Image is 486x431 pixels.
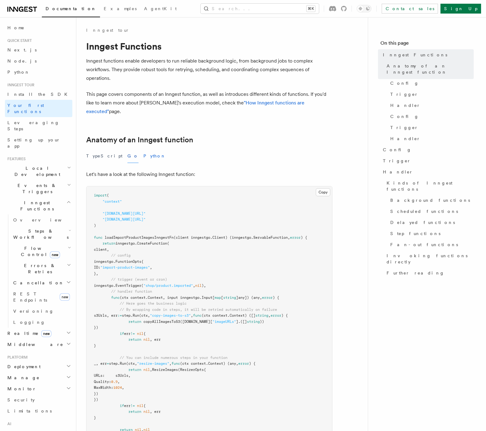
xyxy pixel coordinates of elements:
span: [ [221,295,223,300]
span: "imageURLs" [212,319,236,324]
span: Local Development [5,165,67,177]
span: Trigger [383,158,411,164]
span: = [107,361,109,366]
span: "copy-images-to-s3" [150,313,191,318]
button: Steps & Workflows [11,226,72,243]
span: Trigger [390,124,418,131]
a: Handler [388,100,474,111]
span: Handler [383,169,413,175]
span: != [131,331,135,336]
span: Install the SDK [7,92,71,97]
span: Quick start [5,38,32,43]
span: Documentation [46,6,96,11]
span: ([DOMAIN_NAME][ [180,319,212,324]
button: Go [127,149,139,163]
span: step. [122,313,133,318]
span: (ResizerOpts{ [178,368,206,372]
a: Kinds of Inngest functions [384,177,474,195]
span: Config [390,80,419,86]
span: func [111,295,120,300]
button: Flow Controlnew [11,243,72,260]
span: new [60,293,70,301]
span: , [193,283,195,288]
a: Further reading [384,267,474,279]
span: ID: [94,265,100,270]
button: Deployment [5,361,72,372]
span: inngestgo. [115,241,137,246]
span: Flow Control [11,245,68,258]
a: Install the SDK [5,89,72,100]
span: err [124,331,131,336]
span: // config [111,253,131,258]
span: := [118,313,122,318]
span: ) [94,223,96,228]
button: Cancellation [11,277,72,288]
span: Limitations [7,409,52,413]
span: Inngest tour [5,83,34,87]
span: return [102,241,115,246]
span: (ctx, [139,313,150,318]
span: func [171,361,180,366]
a: Inngest Functions [380,49,474,60]
span: } [94,416,96,420]
span: Config [390,113,419,120]
span: , [118,380,120,384]
span: Monitor [5,386,36,392]
span: "[DOMAIN_NAME][URL]" [102,211,146,216]
button: Python [143,149,166,163]
span: AI [5,421,11,426]
span: ) { [301,235,307,240]
button: Search...⌘K [201,4,319,14]
p: Let's have a look at the following Inngest function: [86,170,332,179]
span: Handler [390,136,420,142]
span: Platform [5,355,28,360]
span: "context" [102,199,122,204]
span: Config [383,147,412,153]
button: Events & Triggers [5,180,72,197]
div: Inngest Functions [5,214,72,328]
span: Manage [5,375,40,381]
span: }, [94,271,98,276]
span: // You can include numerous steps in your function [120,356,227,360]
span: Overview [13,218,77,222]
a: Logging [11,317,72,328]
span: Logging [13,320,45,325]
span: _, err [94,361,107,366]
span: (ctx context.Context) ([] [202,313,255,318]
span: Your first Functions [7,103,44,114]
span: nil [143,409,150,414]
span: , err [150,337,161,342]
span: ( [167,241,169,246]
span: Events & Triggers [5,182,67,195]
a: Anatomy of an Inngest function [86,136,193,144]
span: nil [137,331,143,336]
span: , [268,313,271,318]
span: s3Urls, err [94,313,118,318]
span: Next.js [7,47,37,52]
span: ), [202,283,206,288]
span: Python [7,70,30,75]
button: Monitor [5,383,72,394]
span: func [193,313,202,318]
a: Config [388,111,474,122]
a: Inngest tour [86,27,129,33]
span: map [215,295,221,300]
span: Invoking functions directly [387,253,474,265]
a: Security [5,394,72,405]
button: Middleware [5,339,72,350]
button: Realtimenew [5,328,72,339]
a: Documentation [42,2,100,17]
span: Examples [104,6,137,11]
span: (client inngestgo.Client) (inngestgo.ServableFunction, [174,235,290,240]
span: Inngest Functions [5,200,66,212]
span: // By wrapping code in steps, it will be retried automatically on failure [120,307,277,312]
a: AgentKit [140,2,180,17]
span: (ctx context.Context) (any, [180,361,238,366]
span: // Here goes the business logic [120,301,187,306]
span: return [128,368,141,372]
span: new [50,251,60,258]
a: REST Endpointsnew [11,288,72,306]
span: AgentKit [144,6,177,11]
span: return [128,337,141,342]
span: error [238,361,249,366]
